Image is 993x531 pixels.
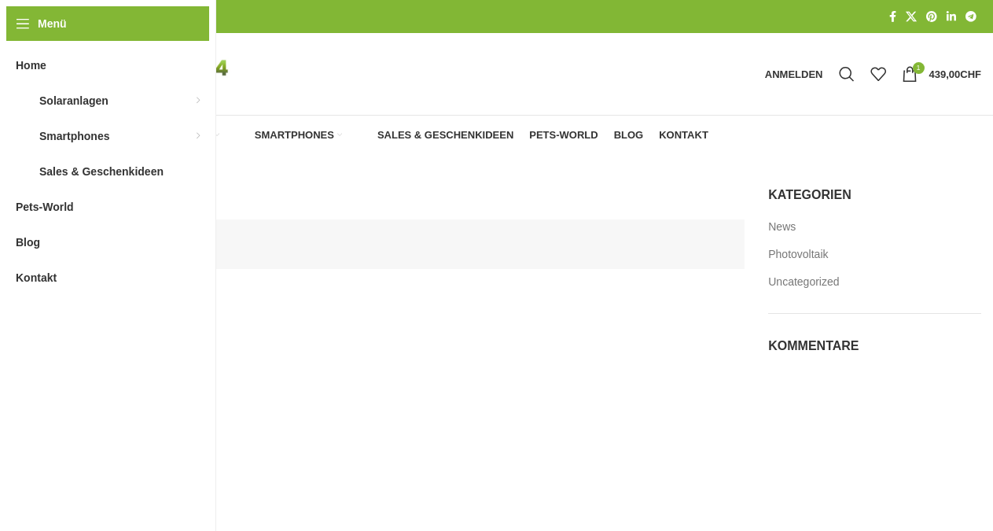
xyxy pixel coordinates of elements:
[377,129,513,142] span: Sales & Geschenkideen
[831,58,862,90] a: Suche
[901,6,921,28] a: X Social Link
[16,228,40,256] span: Blog
[614,120,644,151] a: Blog
[913,62,925,74] span: 1
[16,93,31,109] img: Solaranlagen
[768,247,829,263] a: Photovoltaik
[659,120,708,151] a: Kontakt
[921,6,942,28] a: Pinterest Social Link
[59,285,745,315] h1: Impressum
[39,157,164,186] span: Sales & Geschenkideen
[235,128,249,142] img: Smartphones
[529,120,598,151] a: Pets-World
[961,6,981,28] a: Telegram Social Link
[894,58,989,90] a: 1 439,00CHF
[757,58,831,90] a: Anmelden
[765,69,823,79] span: Anmelden
[16,51,46,79] span: Home
[529,129,598,142] span: Pets-World
[942,6,961,28] a: LinkedIn Social Link
[39,87,108,115] span: Solaranlagen
[255,129,334,142] span: Smartphones
[862,58,894,90] div: Meine Wunschliste
[67,439,737,492] p: Tip-Top24 [PERSON_NAME] [STREET_ADDRESS] 3177 Laupen
[38,15,67,32] span: Menü
[16,193,74,221] span: Pets-World
[235,120,342,151] a: Smartphones
[358,128,372,142] img: Sales & Geschenkideen
[768,337,981,355] h5: Kommentare
[659,129,708,142] span: Kontakt
[768,186,981,204] h5: Kategorien
[960,68,981,80] span: CHF
[105,120,219,151] a: Solaranlagen
[16,264,57,292] span: Kontakt
[885,6,901,28] a: Facebook Social Link
[614,129,644,142] span: Blog
[51,120,716,151] div: Hauptnavigation
[768,275,840,290] a: Uncategorized
[768,219,797,235] a: News
[358,120,513,151] a: Sales & Geschenkideen
[929,68,981,80] bdi: 439,00
[39,122,109,150] span: Smartphones
[16,128,31,144] img: Smartphones
[16,164,31,179] img: Sales & Geschenkideen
